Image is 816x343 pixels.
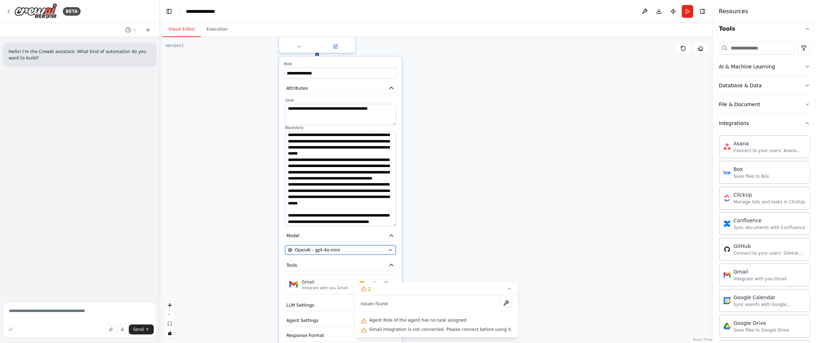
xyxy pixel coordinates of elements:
button: File & Document [719,95,810,114]
div: Save files to Box [734,173,769,179]
button: Configure tool [369,279,380,290]
button: Model [284,230,397,241]
img: Google Calendar [724,297,731,304]
div: Asana [734,140,806,147]
label: Backstory [285,125,396,130]
div: Integrate with you Gmail [301,286,348,291]
div: Connect to your users’ GitHub accounts [734,250,806,256]
div: ClickUp [734,191,805,198]
img: Logo [14,3,57,19]
div: Gmail [734,268,787,275]
button: Hide left sidebar [164,6,174,16]
img: GitHub [724,246,731,253]
button: Hide right sidebar [698,6,708,16]
div: Sync documents with Confluence [734,225,805,230]
div: GitHub [734,243,806,250]
button: Integrations [719,114,810,132]
button: Open in side panel [318,43,353,50]
div: Confluence [734,217,805,224]
span: Issues found [361,301,388,307]
div: BETA [63,7,81,16]
div: Box [734,166,769,173]
span: Model [287,233,300,239]
div: File & Document [719,101,760,108]
div: Save files to Google Drive [734,327,789,333]
button: LLM Settings [284,300,397,311]
button: Delete tool [381,279,392,290]
div: Google Calendar [734,294,806,301]
img: Google Drive [724,323,731,330]
p: Hello! I'm the CrewAI assistant. What kind of automation do you want to build? [9,48,151,61]
span: Tools [287,262,297,268]
img: Asana [724,143,731,150]
span: Agent Settings [287,317,319,323]
button: Visual Editor [163,22,201,37]
button: Improve this prompt [6,324,16,334]
button: Tools [719,19,810,39]
div: Sync events with Google Calendar [734,302,806,307]
label: Role [284,61,397,66]
img: Box [724,169,731,176]
button: Send [129,324,154,334]
div: Connect to your users’ Asana accounts [734,148,806,154]
span: LLM Settings [287,302,314,308]
button: Attributes [284,83,397,94]
span: OpenAI - gpt-4o-mini [295,247,340,253]
button: Switch to previous chat [122,26,140,34]
button: zoom out [165,310,174,319]
button: AI & Machine Learning [719,57,810,76]
button: toggle interactivity [165,328,174,338]
button: Upload files [106,324,116,334]
button: OpenAI - gpt-4o-mini [285,245,396,255]
img: ClickUp [724,194,731,202]
button: Execution [201,22,233,37]
button: Database & Data [719,76,810,95]
button: Click to speak your automation idea [117,324,127,334]
div: Database & Data [719,82,762,89]
span: Gmail integration is not connected. Please connect before using it. [369,327,512,332]
button: zoom in [165,301,174,310]
button: fit view [165,319,174,328]
img: Gmail [289,280,298,289]
button: 2 [355,282,518,296]
div: Integrate with you Gmail [734,276,787,282]
div: Manage lists and tasks in ClickUp [734,199,805,205]
nav: breadcrumb [186,8,222,15]
span: Response Format [287,332,324,338]
span: Send [133,327,144,332]
button: Start a new chat [142,26,154,34]
div: Gmail [301,279,348,285]
h4: Resources [719,7,748,16]
div: Google Drive [734,319,789,327]
span: Agent Role of the agent has no task assigned [369,317,467,323]
label: Goal [285,98,396,103]
button: Agent Settings [284,315,397,326]
div: React Flow controls [165,301,174,338]
a: React Flow attribution [693,338,712,342]
span: 2 [368,285,371,292]
button: Response Format [284,330,397,341]
span: Attributes [287,85,308,91]
img: Gmail [724,271,731,279]
div: AI & Machine Learning [719,63,775,70]
div: Version 1 [166,43,184,48]
div: Integrations [719,120,749,127]
img: Confluence [724,220,731,227]
button: Tools [284,260,397,271]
